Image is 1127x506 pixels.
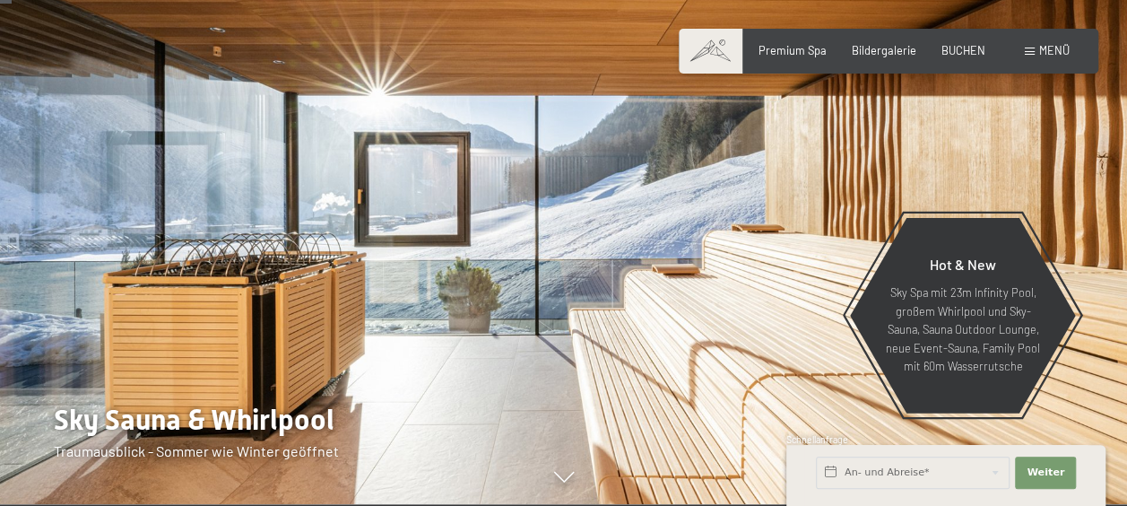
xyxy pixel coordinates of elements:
a: BUCHEN [941,43,985,57]
button: Weiter [1015,457,1076,489]
a: Bildergalerie [852,43,916,57]
span: Hot & New [930,256,996,273]
a: Premium Spa [759,43,827,57]
a: Hot & New Sky Spa mit 23m Infinity Pool, großem Whirlpool und Sky-Sauna, Sauna Outdoor Lounge, ne... [849,217,1077,414]
span: Schnellanfrage [786,434,848,445]
span: Weiter [1027,466,1064,480]
p: Sky Spa mit 23m Infinity Pool, großem Whirlpool und Sky-Sauna, Sauna Outdoor Lounge, neue Event-S... [885,284,1041,375]
span: Menü [1039,43,1070,57]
